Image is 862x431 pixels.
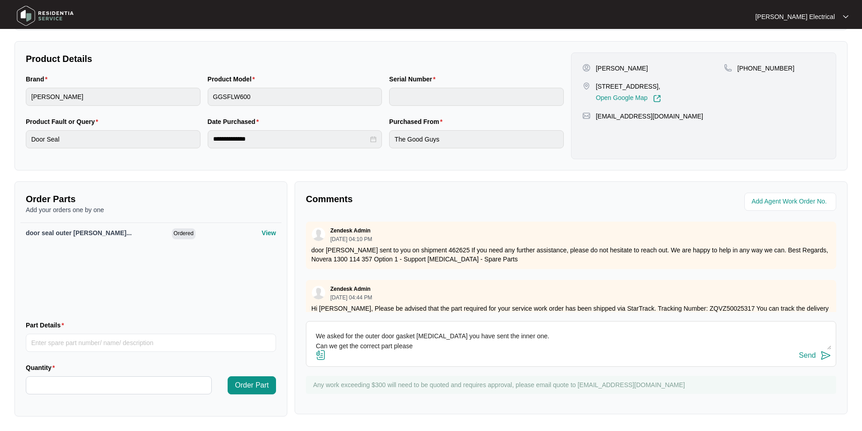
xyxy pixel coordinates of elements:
[306,193,565,205] p: Comments
[26,334,276,352] input: Part Details
[330,285,371,293] p: Zendesk Admin
[330,237,372,242] p: [DATE] 04:10 PM
[596,95,661,103] a: Open Google Map
[799,351,816,360] div: Send
[26,377,211,394] input: Quantity
[389,117,446,126] label: Purchased From
[208,117,262,126] label: Date Purchased
[582,112,591,120] img: map-pin
[738,64,795,73] p: [PHONE_NUMBER]
[213,134,369,144] input: Date Purchased
[653,95,661,103] img: Link-External
[724,64,732,72] img: map-pin
[755,12,835,21] p: [PERSON_NAME] Electrical
[389,75,439,84] label: Serial Number
[26,193,276,205] p: Order Parts
[596,82,661,91] p: [STREET_ADDRESS],
[26,117,102,126] label: Product Fault or Query
[311,326,831,350] textarea: Hi Guys We asked for the outer door gasket [MEDICAL_DATA] you have sent the inner one. Can we get...
[26,52,564,65] p: Product Details
[312,227,325,241] img: user.svg
[313,380,832,389] p: Any work exceeding $300 will need to be quoted and requires approval, please email quote to [EMAI...
[262,228,276,237] p: View
[235,380,269,391] span: Order Part
[596,112,703,121] p: [EMAIL_ADDRESS][DOMAIN_NAME]
[14,2,77,29] img: residentia service logo
[312,286,325,299] img: user.svg
[582,82,591,90] img: map-pin
[315,350,326,360] img: file-attachment-doc.svg
[228,376,276,394] button: Order Part
[26,205,276,214] p: Add your orders one by one
[26,229,132,237] span: door seal outer [PERSON_NAME]...
[26,321,68,330] label: Part Details
[26,75,51,84] label: Brand
[311,246,831,264] p: door [PERSON_NAME] sent to you on shipment 462625 If you need any further assistance, please do n...
[172,228,195,239] span: Ordered
[843,14,848,19] img: dropdown arrow
[208,88,382,106] input: Product Model
[389,88,564,106] input: Serial Number
[208,75,259,84] label: Product Model
[26,130,200,148] input: Product Fault or Query
[26,88,200,106] input: Brand
[330,295,372,300] p: [DATE] 04:44 PM
[752,196,831,207] input: Add Agent Work Order No.
[389,130,564,148] input: Purchased From
[26,363,58,372] label: Quantity
[596,64,648,73] p: [PERSON_NAME]
[330,227,371,234] p: Zendesk Admin
[311,304,831,340] p: Hi [PERSON_NAME], Please be advised that the part required for your service work order has been s...
[799,350,831,362] button: Send
[820,350,831,361] img: send-icon.svg
[582,64,591,72] img: user-pin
